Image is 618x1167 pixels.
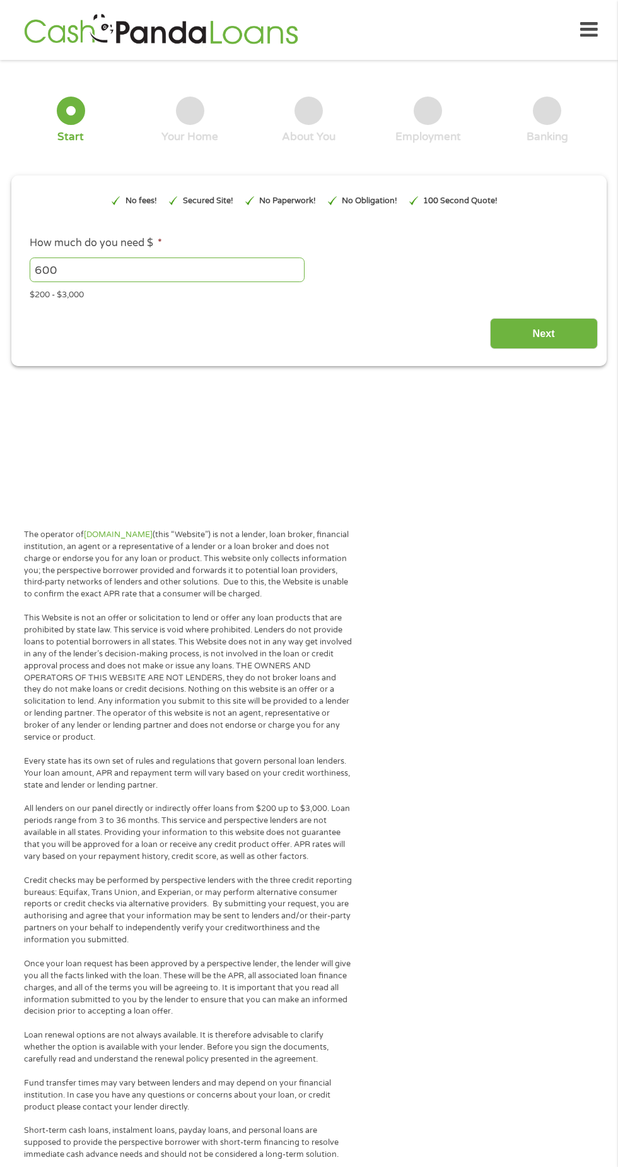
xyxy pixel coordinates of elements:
p: The operator of (this “Website”) is not a lender, loan broker, financial institution, an agent or... [24,529,353,600]
p: Short-term cash loans, instalment loans, payday loans, and personal loans are supposed to provide... [24,1125,353,1161]
img: GetLoanNow Logo [20,12,301,48]
p: Fund transfer times may vary between lenders and may depend on your financial institution. In cas... [24,1077,353,1113]
div: Your Home [161,130,218,144]
div: About You [282,130,335,144]
p: Every state has its own set of rules and regulations that govern personal loan lenders. Your loan... [24,755,353,791]
p: No Paperwork! [259,195,316,207]
p: This Website is not an offer or solicitation to lend or offer any loan products that are prohibit... [24,612,353,743]
p: Secured Site! [183,195,233,207]
p: No Obligation! [342,195,397,207]
div: Banking [527,130,568,144]
p: Credit checks may be performed by perspective lenders with the three credit reporting bureaus: Eq... [24,875,353,946]
a: [DOMAIN_NAME] [84,530,153,540]
p: Loan renewal options are not always available. It is therefore advisable to clarify whether the o... [24,1029,353,1065]
div: Employment [395,130,461,144]
input: Next [490,318,598,349]
p: 100 Second Quote! [423,195,498,207]
div: $200 - $3,000 [30,284,588,301]
div: Start [57,130,84,144]
p: No fees! [125,195,157,207]
p: Once your loan request has been approved by a perspective lender, the lender will give you all th... [24,958,353,1017]
p: All lenders on our panel directly or indirectly offer loans from $200 up to $3,000. Loan periods ... [24,803,353,862]
label: How much do you need $ [30,237,162,250]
